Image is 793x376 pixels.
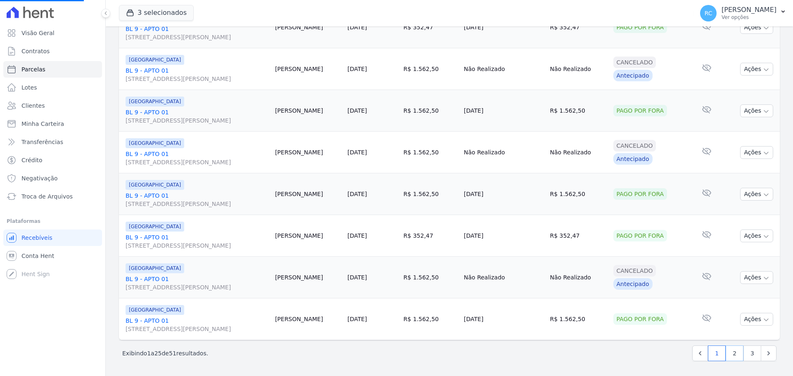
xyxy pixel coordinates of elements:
[726,345,743,361] a: 2
[126,263,184,273] span: [GEOGRAPHIC_DATA]
[461,298,546,340] td: [DATE]
[613,70,653,81] div: Antecipado
[3,229,102,246] a: Recebíveis
[126,283,268,291] span: [STREET_ADDRESS][PERSON_NAME]
[3,134,102,150] a: Transferências
[347,149,367,156] a: [DATE]
[708,345,726,361] a: 1
[272,257,344,298] td: [PERSON_NAME]
[21,29,55,37] span: Visão Geral
[126,66,268,83] a: BL 9 - APTO 01[STREET_ADDRESS][PERSON_NAME]
[126,275,268,291] a: BL 9 - APTO 01[STREET_ADDRESS][PERSON_NAME]
[126,108,268,125] a: BL 9 - APTO 01[STREET_ADDRESS][PERSON_NAME]
[546,257,610,298] td: Não Realizado
[126,317,268,333] a: BL 9 - APTO 01[STREET_ADDRESS][PERSON_NAME]
[740,229,773,242] button: Ações
[126,97,184,106] span: [GEOGRAPHIC_DATA]
[613,57,656,68] div: Cancelado
[21,47,50,55] span: Contratos
[613,153,653,165] div: Antecipado
[272,215,344,257] td: [PERSON_NAME]
[126,55,184,65] span: [GEOGRAPHIC_DATA]
[740,313,773,326] button: Ações
[347,274,367,281] a: [DATE]
[3,152,102,168] a: Crédito
[692,345,708,361] a: Previous
[119,5,194,21] button: 3 selecionados
[347,107,367,114] a: [DATE]
[722,6,776,14] p: [PERSON_NAME]
[400,7,461,48] td: R$ 352,47
[21,192,73,201] span: Troca de Arquivos
[126,25,268,41] a: BL 9 - APTO 01[STREET_ADDRESS][PERSON_NAME]
[400,257,461,298] td: R$ 1.562,50
[126,305,184,315] span: [GEOGRAPHIC_DATA]
[21,138,63,146] span: Transferências
[272,90,344,132] td: [PERSON_NAME]
[347,191,367,197] a: [DATE]
[461,7,546,48] td: [DATE]
[3,97,102,114] a: Clientes
[3,25,102,41] a: Visão Geral
[400,90,461,132] td: R$ 1.562,50
[461,90,546,132] td: [DATE]
[613,140,656,151] div: Cancelado
[400,173,461,215] td: R$ 1.562,50
[722,14,776,21] p: Ver opções
[21,65,45,73] span: Parcelas
[347,66,367,72] a: [DATE]
[400,298,461,340] td: R$ 1.562,50
[461,215,546,257] td: [DATE]
[613,105,667,116] div: Pago por fora
[21,120,64,128] span: Minha Carteira
[21,156,43,164] span: Crédito
[613,265,656,277] div: Cancelado
[126,138,184,148] span: [GEOGRAPHIC_DATA]
[400,215,461,257] td: R$ 352,47
[461,257,546,298] td: Não Realizado
[546,298,610,340] td: R$ 1.562,50
[126,241,268,250] span: [STREET_ADDRESS][PERSON_NAME]
[705,10,712,16] span: RC
[347,232,367,239] a: [DATE]
[546,7,610,48] td: R$ 352,47
[126,233,268,250] a: BL 9 - APTO 01[STREET_ADDRESS][PERSON_NAME]
[347,24,367,31] a: [DATE]
[461,132,546,173] td: Não Realizado
[21,234,52,242] span: Recebíveis
[272,298,344,340] td: [PERSON_NAME]
[740,271,773,284] button: Ações
[613,21,667,33] div: Pago por fora
[461,173,546,215] td: [DATE]
[126,325,268,333] span: [STREET_ADDRESS][PERSON_NAME]
[693,2,793,25] button: RC [PERSON_NAME] Ver opções
[126,75,268,83] span: [STREET_ADDRESS][PERSON_NAME]
[7,216,99,226] div: Plataformas
[347,316,367,322] a: [DATE]
[126,192,268,208] a: BL 9 - APTO 01[STREET_ADDRESS][PERSON_NAME]
[126,33,268,41] span: [STREET_ADDRESS][PERSON_NAME]
[740,188,773,201] button: Ações
[546,215,610,257] td: R$ 352,47
[3,43,102,59] a: Contratos
[21,83,37,92] span: Lotes
[740,104,773,117] button: Ações
[272,48,344,90] td: [PERSON_NAME]
[740,63,773,76] button: Ações
[400,48,461,90] td: R$ 1.562,50
[613,230,667,241] div: Pago por fora
[126,180,184,190] span: [GEOGRAPHIC_DATA]
[122,349,208,357] p: Exibindo a de resultados.
[400,132,461,173] td: R$ 1.562,50
[3,170,102,187] a: Negativação
[3,61,102,78] a: Parcelas
[272,173,344,215] td: [PERSON_NAME]
[546,48,610,90] td: Não Realizado
[740,146,773,159] button: Ações
[613,188,667,200] div: Pago por fora
[126,200,268,208] span: [STREET_ADDRESS][PERSON_NAME]
[169,350,176,357] span: 51
[761,345,776,361] a: Next
[126,150,268,166] a: BL 9 - APTO 01[STREET_ADDRESS][PERSON_NAME]
[272,132,344,173] td: [PERSON_NAME]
